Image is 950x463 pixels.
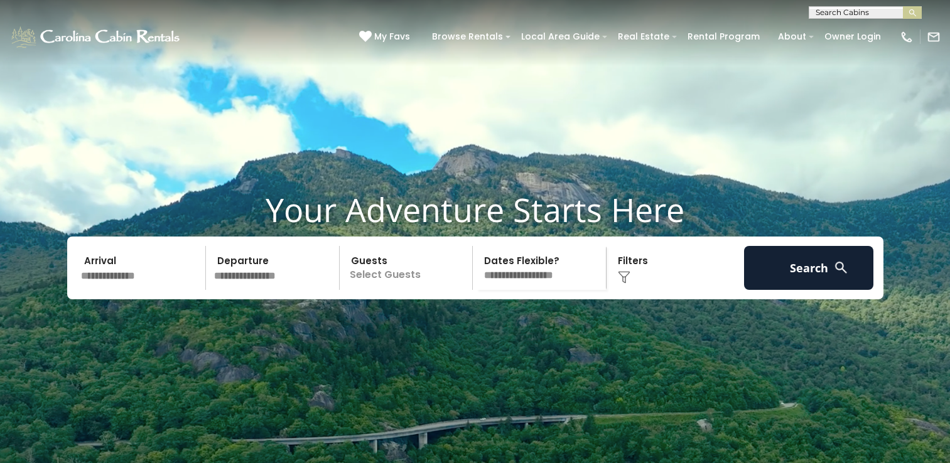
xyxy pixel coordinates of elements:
h1: Your Adventure Starts Here [9,190,941,229]
button: Search [744,246,874,290]
a: Owner Login [818,27,887,46]
img: phone-regular-white.png [900,30,914,44]
a: Real Estate [612,27,676,46]
img: White-1-1-2.png [9,24,183,50]
a: Local Area Guide [515,27,606,46]
a: Rental Program [681,27,766,46]
span: My Favs [374,30,410,43]
a: My Favs [359,30,413,44]
img: mail-regular-white.png [927,30,941,44]
img: filter--v1.png [618,271,630,284]
a: Browse Rentals [426,27,509,46]
p: Select Guests [343,246,473,290]
a: About [772,27,812,46]
img: search-regular-white.png [833,260,849,275]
